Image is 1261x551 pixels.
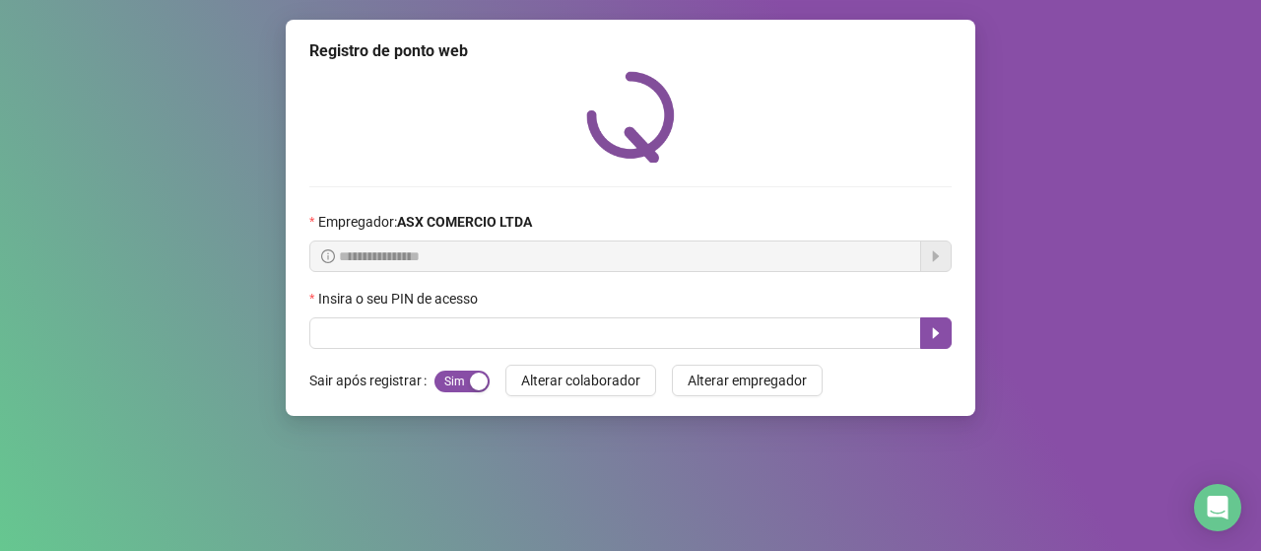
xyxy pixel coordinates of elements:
[309,39,952,63] div: Registro de ponto web
[586,71,675,163] img: QRPoint
[688,370,807,391] span: Alterar empregador
[309,365,434,396] label: Sair após registrar
[309,288,491,310] label: Insira o seu PIN de acesso
[321,249,335,263] span: info-circle
[521,370,640,391] span: Alterar colaborador
[318,211,532,233] span: Empregador :
[505,365,656,396] button: Alterar colaborador
[672,365,823,396] button: Alterar empregador
[1194,484,1241,531] div: Open Intercom Messenger
[397,214,532,230] strong: ASX COMERCIO LTDA
[928,325,944,341] span: caret-right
